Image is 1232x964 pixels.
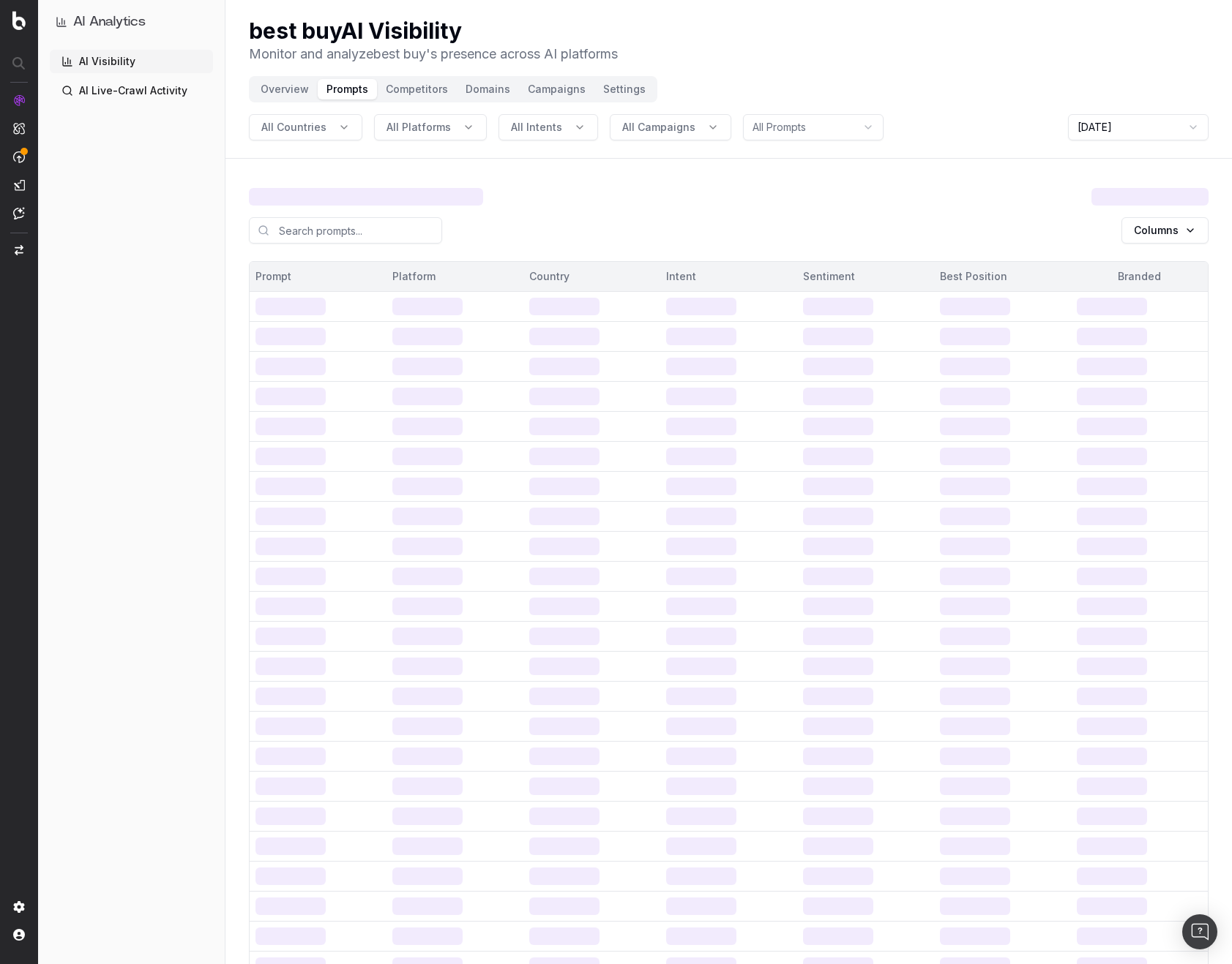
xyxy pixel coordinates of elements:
[519,79,594,99] button: Campaigns
[13,901,25,913] img: Setting
[50,50,213,73] a: AI Visibility
[622,120,695,135] span: All Campaigns
[249,217,442,244] input: Search prompts...
[249,44,618,64] p: Monitor and analyze best buy 's presence across AI platforms
[940,269,1065,284] div: Best Position
[252,79,318,99] button: Overview
[1077,269,1202,284] div: Branded
[13,151,25,163] img: Activation
[12,11,26,30] img: Botify logo
[392,269,518,284] div: Platform
[594,79,654,99] button: Settings
[1182,914,1217,949] div: Open Intercom Messenger
[457,79,519,99] button: Domains
[13,122,25,135] img: Intelligence
[15,245,23,255] img: Switch project
[50,79,213,102] a: AI Live-Crawl Activity
[511,120,562,135] span: All Intents
[56,12,207,32] button: AI Analytics
[318,79,377,99] button: Prompts
[13,94,25,106] img: Analytics
[387,120,451,135] span: All Platforms
[13,179,25,191] img: Studio
[377,79,457,99] button: Competitors
[1121,217,1209,244] button: Columns
[666,269,791,284] div: Intent
[13,207,25,219] img: Assist
[73,12,146,32] h1: AI Analytics
[13,929,25,941] img: My account
[803,269,928,284] div: Sentiment
[261,120,326,135] span: All Countries
[249,18,618,44] h1: best buy AI Visibility
[529,269,654,284] div: Country
[255,269,381,284] div: Prompt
